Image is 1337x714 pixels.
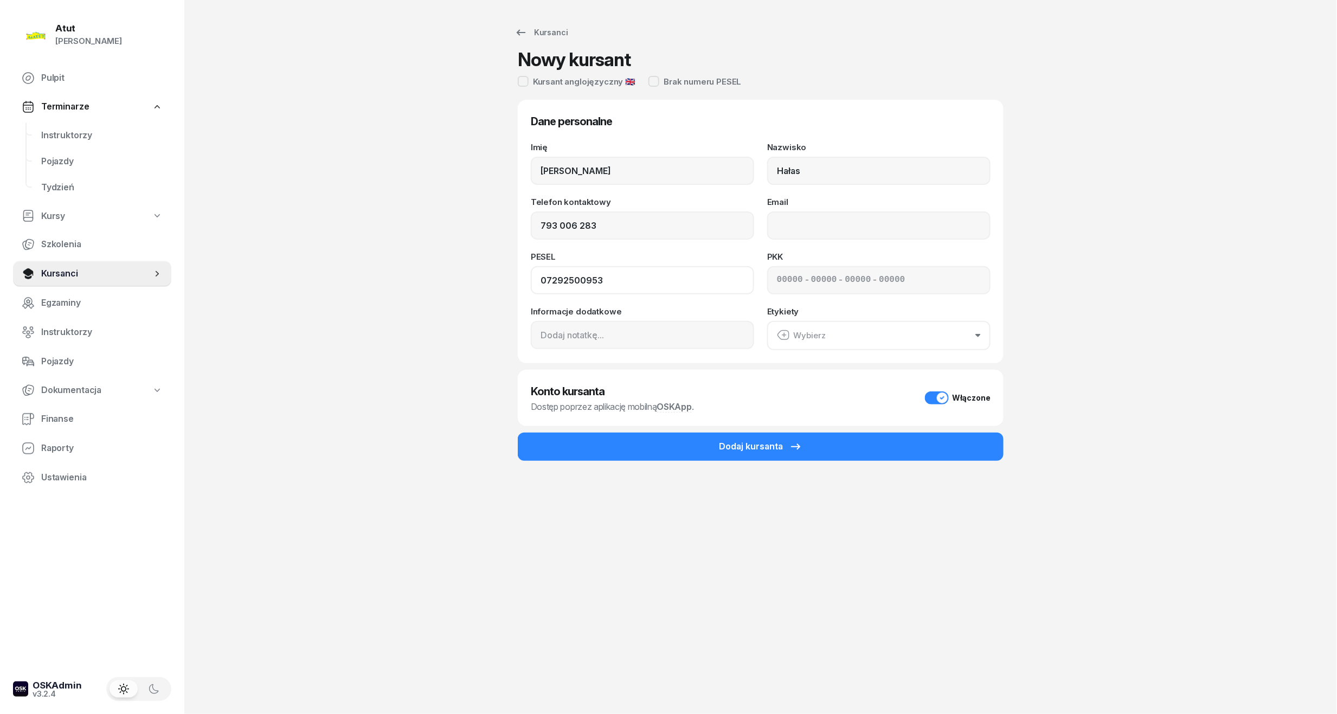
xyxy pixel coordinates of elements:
div: v3.2.4 [33,690,82,698]
a: Dokumentacja [13,378,171,403]
a: Instruktorzy [13,319,171,345]
a: OSKApp [657,401,692,413]
input: 00000 [879,273,905,287]
span: Instruktorzy [41,128,163,143]
h3: Dane personalne [531,113,991,130]
span: Finanse [41,412,163,426]
div: Kursanci [515,26,568,39]
input: 00000 [845,273,871,287]
h3: Konto kursanta [531,383,694,400]
button: Wybierz [767,321,991,350]
a: Pulpit [13,65,171,91]
span: - [873,273,877,287]
div: Atut [55,24,122,33]
a: Szkolenia [13,231,171,258]
div: Włączone [952,393,991,402]
a: Tydzień [33,175,171,201]
div: [PERSON_NAME] [55,34,122,48]
div: OSKAdmin [33,681,82,690]
div: Kursant anglojęzyczny 🇬🇧 [533,78,635,86]
button: Dodaj kursanta [518,433,1004,461]
a: Pojazdy [13,349,171,375]
span: Dokumentacja [41,383,101,397]
span: Pojazdy [41,355,163,369]
a: Terminarze [13,94,171,119]
span: Terminarze [41,100,89,114]
input: 00000 [811,273,837,287]
span: Egzaminy [41,296,163,310]
input: 00000 [777,273,803,287]
span: Kursy [41,209,65,223]
span: Pojazdy [41,155,163,169]
a: Ustawienia [13,465,171,491]
a: Pojazdy [33,149,171,175]
a: Egzaminy [13,290,171,316]
span: Instruktorzy [41,325,163,339]
h1: Nowy kursant [518,50,631,69]
span: - [805,273,809,287]
span: Ustawienia [41,471,163,485]
a: Raporty [13,435,171,461]
div: Wybierz [777,329,826,343]
div: Dodaj kursanta [719,440,802,454]
div: Dostęp poprzez aplikację mobilną . [531,400,694,413]
span: - [839,273,843,287]
span: Kursanci [41,267,152,281]
a: Kursanci [13,261,171,287]
span: Szkolenia [41,237,163,252]
span: Tydzień [41,181,163,195]
a: Kursanci [505,22,578,43]
a: Kursy [13,204,171,229]
div: Brak numeru PESEL [664,78,741,86]
input: Dodaj notatkę... [531,321,754,349]
img: logo-xs-dark@2x.png [13,681,28,697]
span: Raporty [41,441,163,455]
span: Pulpit [41,71,163,85]
a: Instruktorzy [33,123,171,149]
a: Finanse [13,406,171,432]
